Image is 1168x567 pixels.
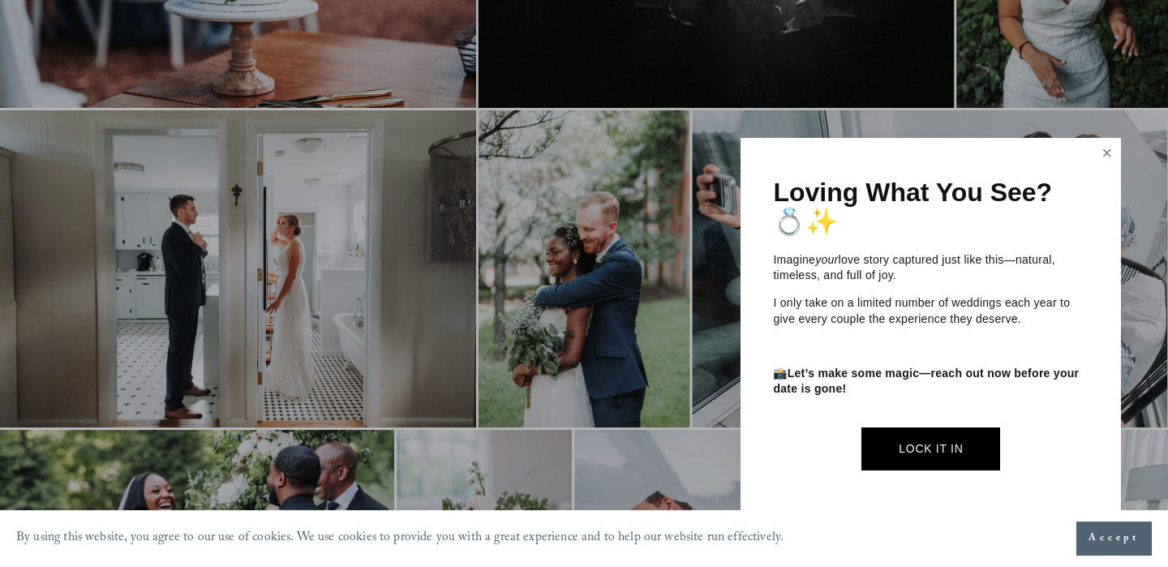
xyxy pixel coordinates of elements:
[861,427,1000,470] a: Lock It In
[773,178,1089,235] h1: Loving What You See? 💍✨
[16,526,784,552] p: By using this website, you agree to our use of cookies. We use cookies to provide you with a grea...
[773,295,1089,327] p: I only take on a limited number of weddings each year to give every couple the experience they de...
[773,367,1082,396] strong: Let’s make some magic—reach out now before your date is gone!
[1089,530,1140,547] span: Accept
[773,252,1089,284] p: Imagine love story captured just like this—natural, timeless, and full of joy.
[1095,140,1119,166] a: Close
[815,253,838,266] em: your
[1076,522,1152,556] button: Accept
[773,366,1089,397] p: 📸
